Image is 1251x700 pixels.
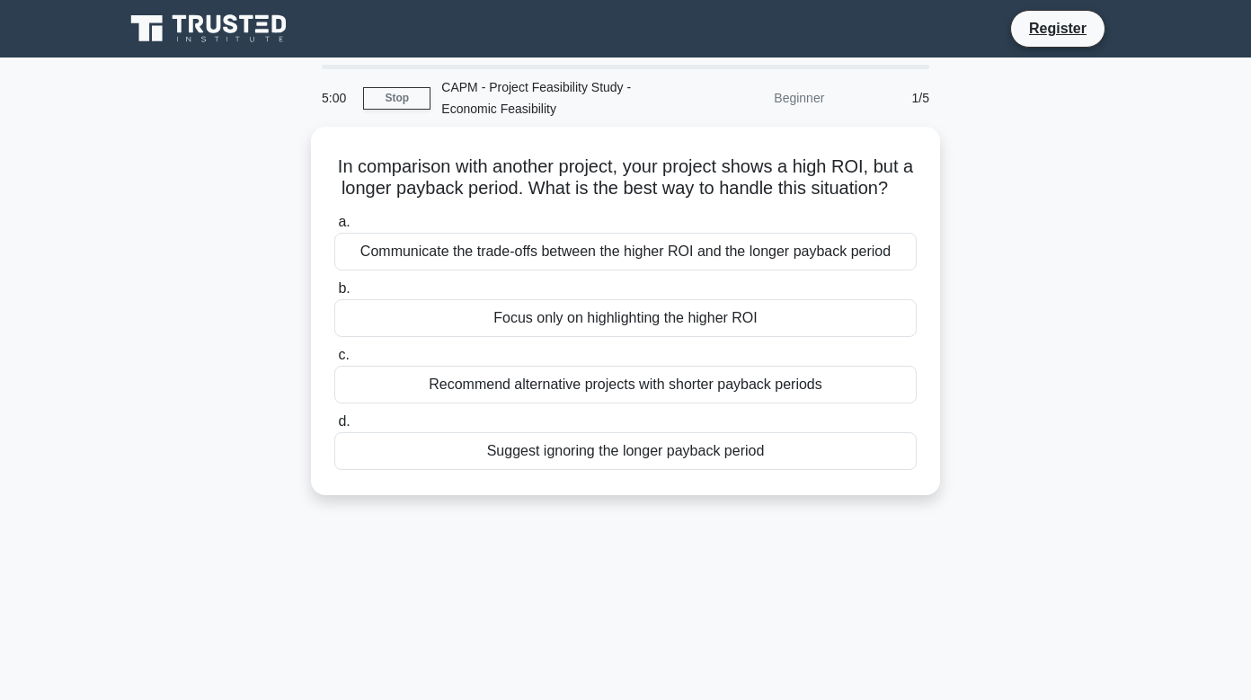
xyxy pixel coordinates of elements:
div: Focus only on highlighting the higher ROI [334,299,917,337]
span: d. [338,413,350,429]
div: Beginner [678,80,835,116]
div: 1/5 [835,80,940,116]
a: Register [1018,17,1097,40]
span: a. [338,214,350,229]
span: c. [338,347,349,362]
a: Stop [363,87,430,110]
div: CAPM - Project Feasibility Study - Economic Feasibility [430,69,678,127]
h5: In comparison with another project, your project shows a high ROI, but a longer payback period. W... [333,155,918,200]
div: 5:00 [311,80,363,116]
div: Recommend alternative projects with shorter payback periods [334,366,917,403]
span: b. [338,280,350,296]
div: Suggest ignoring the longer payback period [334,432,917,470]
div: Communicate the trade-offs between the higher ROI and the longer payback period [334,233,917,270]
